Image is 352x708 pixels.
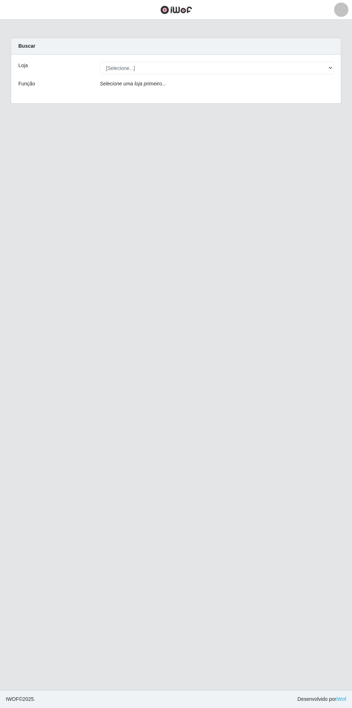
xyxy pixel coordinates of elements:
[6,696,19,702] span: IWOF
[160,5,192,14] img: CoreUI Logo
[18,62,28,69] label: Loja
[6,695,35,703] span: © 2025 .
[18,80,35,88] label: Função
[100,81,166,86] i: Selecione uma loja primeiro...
[18,43,35,49] strong: Buscar
[336,696,346,702] a: iWof
[297,695,346,703] span: Desenvolvido por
